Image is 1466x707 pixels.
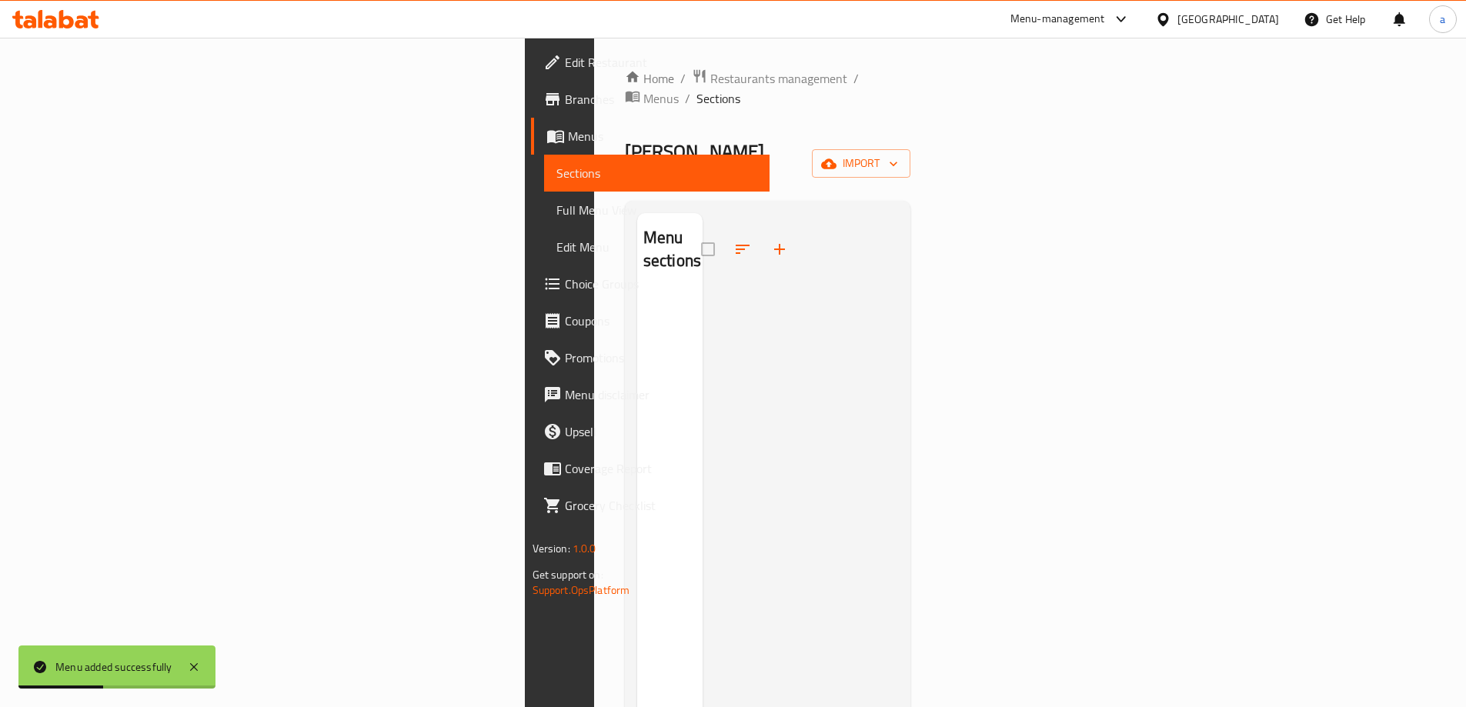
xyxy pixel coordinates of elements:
button: import [812,149,910,178]
a: Menu disclaimer [531,376,770,413]
a: Edit Menu [544,228,770,265]
nav: Menu sections [637,286,703,298]
a: Grocery Checklist [531,487,770,524]
a: Support.OpsPlatform [533,580,630,600]
span: Choice Groups [565,275,757,293]
span: Grocery Checklist [565,496,757,515]
span: Full Menu View [556,201,757,219]
span: Sections [556,164,757,182]
button: Add section [761,231,798,268]
a: Promotions [531,339,770,376]
a: Coverage Report [531,450,770,487]
li: / [853,69,859,88]
a: Menus [531,118,770,155]
span: Restaurants management [710,69,847,88]
span: Promotions [565,348,757,367]
div: Menu added successfully [55,659,172,675]
span: Edit Restaurant [565,53,757,72]
a: Full Menu View [544,192,770,228]
a: Sections [544,155,770,192]
a: Restaurants management [692,68,847,88]
span: Coverage Report [565,459,757,478]
span: Version: [533,539,570,559]
span: import [824,154,898,173]
a: Coupons [531,302,770,339]
span: Get support on: [533,565,603,585]
a: Choice Groups [531,265,770,302]
span: Edit Menu [556,238,757,256]
span: 1.0.0 [573,539,596,559]
div: Menu-management [1010,10,1105,28]
span: Menus [568,127,757,145]
a: Edit Restaurant [531,44,770,81]
div: [GEOGRAPHIC_DATA] [1177,11,1279,28]
a: Upsell [531,413,770,450]
span: Menu disclaimer [565,385,757,404]
span: Coupons [565,312,757,330]
span: a [1440,11,1445,28]
span: Upsell [565,422,757,441]
a: Branches [531,81,770,118]
span: Branches [565,90,757,108]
